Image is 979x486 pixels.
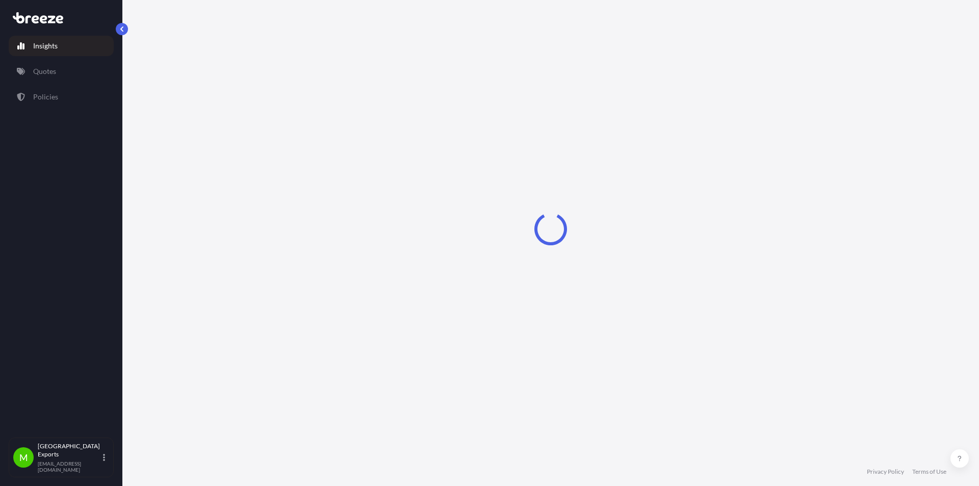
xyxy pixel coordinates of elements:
[9,61,114,82] a: Quotes
[9,87,114,107] a: Policies
[867,468,904,476] a: Privacy Policy
[19,452,28,463] span: M
[38,461,101,473] p: [EMAIL_ADDRESS][DOMAIN_NAME]
[33,66,56,76] p: Quotes
[38,442,101,458] p: [GEOGRAPHIC_DATA] Exports
[33,92,58,102] p: Policies
[9,36,114,56] a: Insights
[33,41,58,51] p: Insights
[912,468,946,476] a: Terms of Use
